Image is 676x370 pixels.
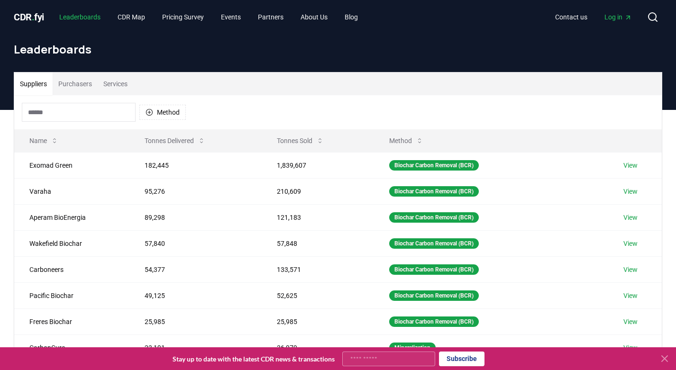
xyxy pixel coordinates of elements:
button: Purchasers [53,72,98,95]
td: Pacific Biochar [14,282,129,308]
a: CDR.fyi [14,10,44,24]
button: Method [382,131,431,150]
td: 25,985 [262,308,374,334]
a: Contact us [548,9,595,26]
button: Tonnes Delivered [137,131,213,150]
button: Method [139,105,186,120]
a: About Us [293,9,335,26]
td: 36,979 [262,334,374,361]
td: Carboneers [14,256,129,282]
span: . [32,11,35,23]
td: Exomad Green [14,152,129,178]
a: Blog [337,9,365,26]
div: Biochar Carbon Removal (BCR) [389,212,479,223]
td: Varaha [14,178,129,204]
td: Freres Biochar [14,308,129,334]
td: 133,571 [262,256,374,282]
h1: Leaderboards [14,42,662,57]
div: Mineralization [389,343,436,353]
a: View [623,187,638,196]
button: Suppliers [14,72,53,95]
a: View [623,239,638,248]
td: CarbonCure [14,334,129,361]
div: Biochar Carbon Removal (BCR) [389,238,479,249]
td: 89,298 [129,204,262,230]
a: View [623,161,638,170]
div: Biochar Carbon Removal (BCR) [389,290,479,301]
td: 25,985 [129,308,262,334]
div: Biochar Carbon Removal (BCR) [389,264,479,275]
td: 57,840 [129,230,262,256]
a: Leaderboards [52,9,108,26]
td: 49,125 [129,282,262,308]
a: View [623,291,638,300]
td: Wakefield Biochar [14,230,129,256]
td: 121,183 [262,204,374,230]
a: Events [213,9,248,26]
a: Pricing Survey [155,9,211,26]
nav: Main [548,9,639,26]
a: View [623,343,638,352]
td: 210,609 [262,178,374,204]
td: 52,625 [262,282,374,308]
button: Tonnes Sold [269,131,331,150]
button: Name [22,131,66,150]
span: Log in [604,12,632,22]
td: 182,445 [129,152,262,178]
a: CDR Map [110,9,153,26]
span: CDR fyi [14,11,44,23]
button: Services [98,72,133,95]
td: Aperam BioEnergia [14,204,129,230]
a: Partners [250,9,291,26]
div: Biochar Carbon Removal (BCR) [389,160,479,171]
td: 95,276 [129,178,262,204]
div: Biochar Carbon Removal (BCR) [389,316,479,327]
nav: Main [52,9,365,26]
td: 23,191 [129,334,262,361]
div: Biochar Carbon Removal (BCR) [389,186,479,197]
a: View [623,265,638,274]
a: View [623,317,638,326]
td: 1,839,607 [262,152,374,178]
a: View [623,213,638,222]
td: 57,848 [262,230,374,256]
a: Log in [597,9,639,26]
td: 54,377 [129,256,262,282]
